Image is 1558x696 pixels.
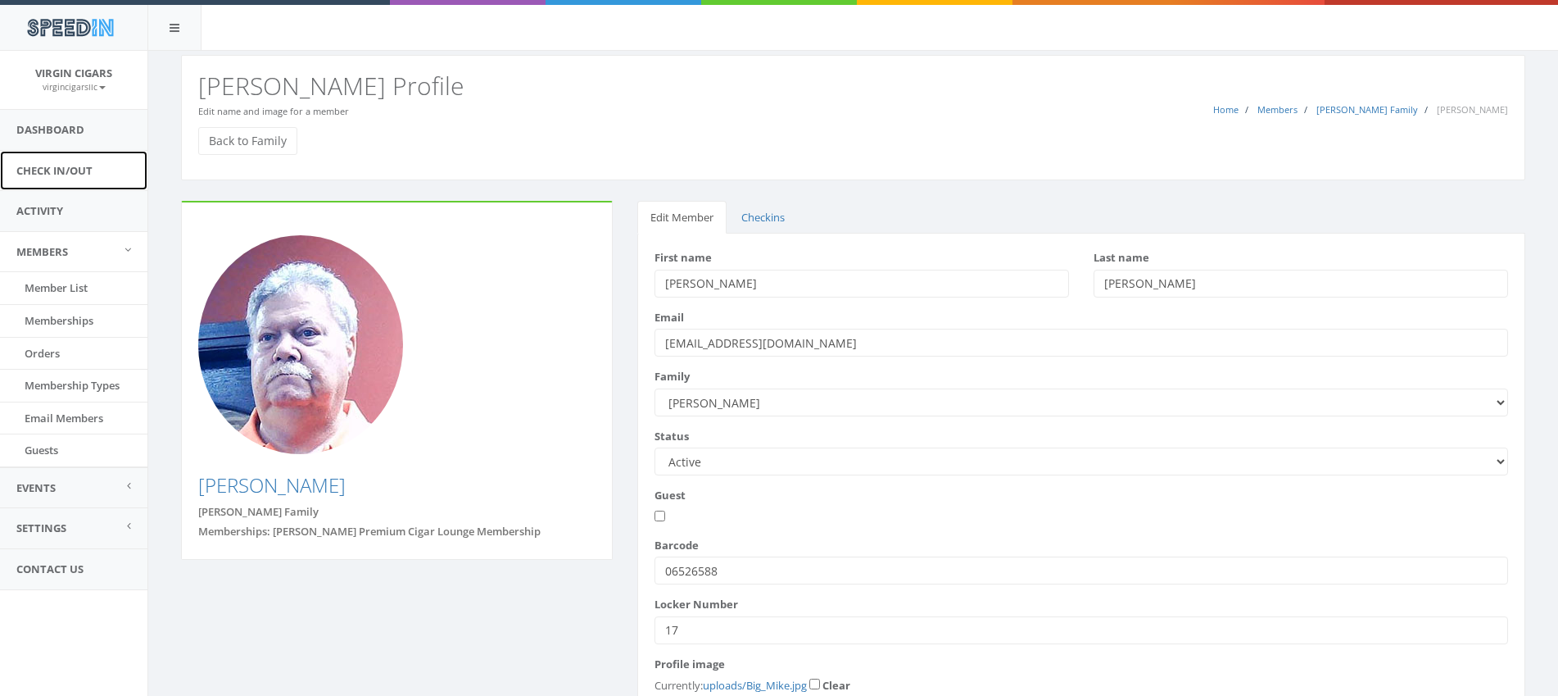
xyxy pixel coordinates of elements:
span: [PERSON_NAME] [1437,103,1508,116]
a: Home [1213,103,1239,116]
a: Edit Member [637,201,727,234]
label: Status [654,429,689,444]
span: Virgin Cigars [35,66,112,80]
label: Last name [1094,250,1149,266]
a: Checkins [728,201,798,234]
small: virgincigarsllc [43,81,106,93]
span: Email Members [25,411,103,425]
a: [PERSON_NAME] Family [1316,103,1418,116]
div: Memberships: [PERSON_NAME] Premium Cigar Lounge Membership [198,524,596,539]
span: Contact Us [16,562,84,576]
label: Locker Number [654,597,738,612]
label: Email [654,310,684,325]
a: [PERSON_NAME] [198,471,346,498]
label: Barcode [654,538,699,553]
label: Family [654,369,690,384]
label: First name [654,250,712,266]
span: Events [16,480,56,495]
label: Guest [654,488,686,503]
a: Members [1257,103,1298,116]
a: uploads/Big_Mike.jpg [703,678,807,693]
small: Edit name and image for a member [198,105,349,117]
div: [PERSON_NAME] Family [198,504,596,520]
a: Back to Family [198,127,297,155]
img: speedin_logo.png [19,12,121,43]
label: Clear [822,678,850,694]
a: virgincigarsllc [43,79,106,93]
img: Photo [198,235,403,454]
span: Members [16,244,68,259]
label: Profile image [654,657,725,672]
span: Settings [16,521,66,535]
h2: [PERSON_NAME] Profile [198,72,1508,99]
